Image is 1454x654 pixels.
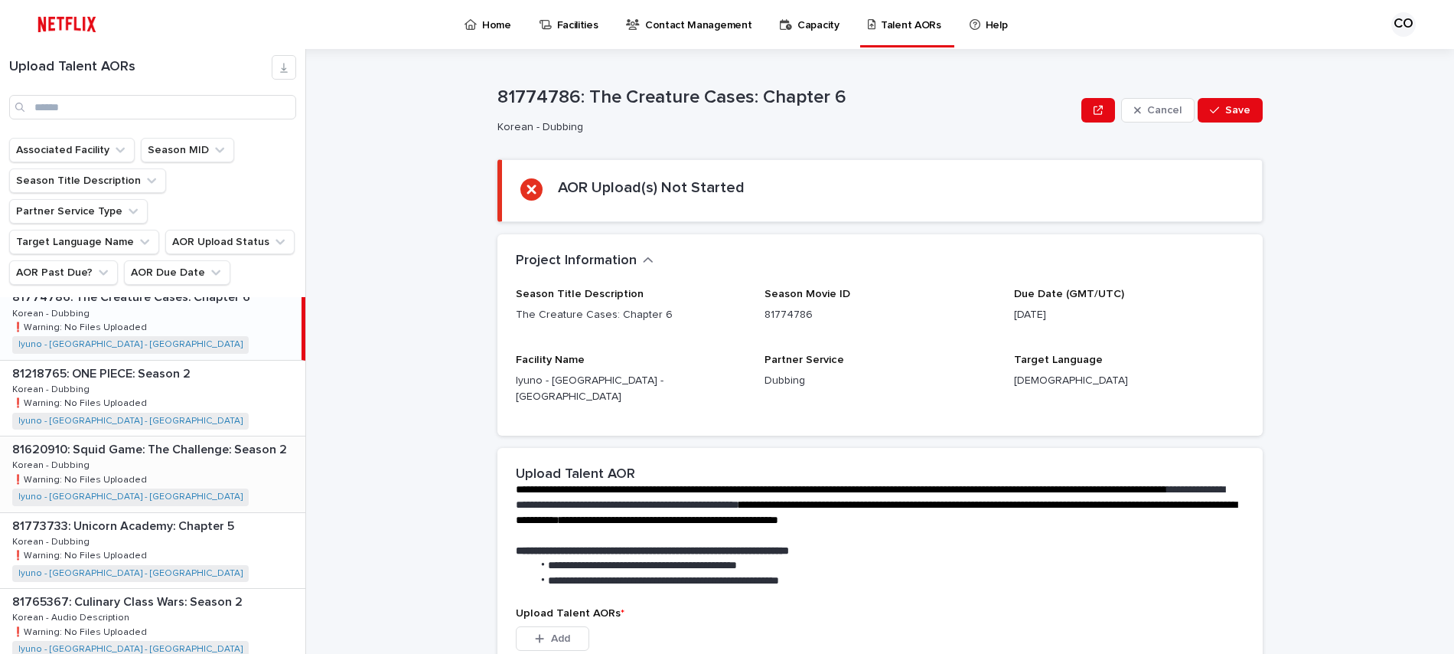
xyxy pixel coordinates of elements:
[516,608,624,619] span: Upload Talent AORs
[551,633,570,644] span: Add
[764,355,844,365] span: Partner Service
[12,364,194,381] p: 81218765: ONE PIECE: Season 2
[1014,307,1244,323] p: [DATE]
[124,260,230,285] button: AOR Due Date
[18,568,243,579] a: Iyuno - [GEOGRAPHIC_DATA] - [GEOGRAPHIC_DATA]
[9,59,272,76] h1: Upload Talent AORs
[497,87,1075,109] p: 81774786: The Creature Cases: Chapter 6
[764,307,995,323] p: 81774786
[516,466,635,483] h2: Upload Talent AOR
[516,626,589,651] button: Add
[516,355,585,365] span: Facility Name
[12,516,237,534] p: 81773733: Unicorn Academy: Chapter 5
[165,230,295,254] button: AOR Upload Status
[12,534,93,548] p: Korean - Dubbing
[12,319,150,333] p: ❗️Warning: No Files Uploaded
[516,289,644,299] span: Season Title Description
[9,95,296,119] input: Search
[12,457,93,471] p: Korean - Dubbing
[764,289,850,299] span: Season Movie ID
[1198,98,1263,123] button: Save
[141,138,234,162] button: Season MID
[516,307,746,323] p: The Creature Cases: Chapter 6
[18,416,243,427] a: Iyuno - [GEOGRAPHIC_DATA] - [GEOGRAPHIC_DATA]
[18,492,243,502] a: Iyuno - [GEOGRAPHIC_DATA] - [GEOGRAPHIC_DATA]
[516,253,654,270] button: Project Information
[18,339,243,350] a: Iyuno - [GEOGRAPHIC_DATA] - [GEOGRAPHIC_DATA]
[1147,105,1182,116] span: Cancel
[12,381,93,395] p: Korean - Dubbing
[12,610,132,623] p: Korean - Audio Description
[9,138,135,162] button: Associated Facility
[12,395,150,409] p: ❗️Warning: No Files Uploaded
[9,260,118,285] button: AOR Past Due?
[9,199,148,224] button: Partner Service Type
[31,9,103,40] img: ifQbXi3ZQGMSEF7WDB7W
[12,592,246,610] p: 81765367: Culinary Class Wars: Season 2
[558,178,745,197] h2: AOR Upload(s) Not Started
[764,373,995,389] p: Dubbing
[1225,105,1250,116] span: Save
[9,230,159,254] button: Target Language Name
[1121,98,1195,123] button: Cancel
[9,168,166,193] button: Season Title Description
[516,373,746,405] p: Iyuno - [GEOGRAPHIC_DATA] - [GEOGRAPHIC_DATA]
[12,472,150,486] p: ❗️Warning: No Files Uploaded
[12,440,290,457] p: 81620910: Squid Game: The Challenge: Season 2
[497,121,1069,134] p: Korean - Dubbing
[1014,373,1244,389] p: [DEMOGRAPHIC_DATA]
[516,253,637,270] h2: Project Information
[12,548,150,561] p: ❗️Warning: No Files Uploaded
[1014,289,1124,299] span: Due Date (GMT/UTC)
[12,306,93,319] p: Korean - Dubbing
[1391,12,1416,37] div: CO
[12,624,150,638] p: ❗️Warning: No Files Uploaded
[1014,355,1103,365] span: Target Language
